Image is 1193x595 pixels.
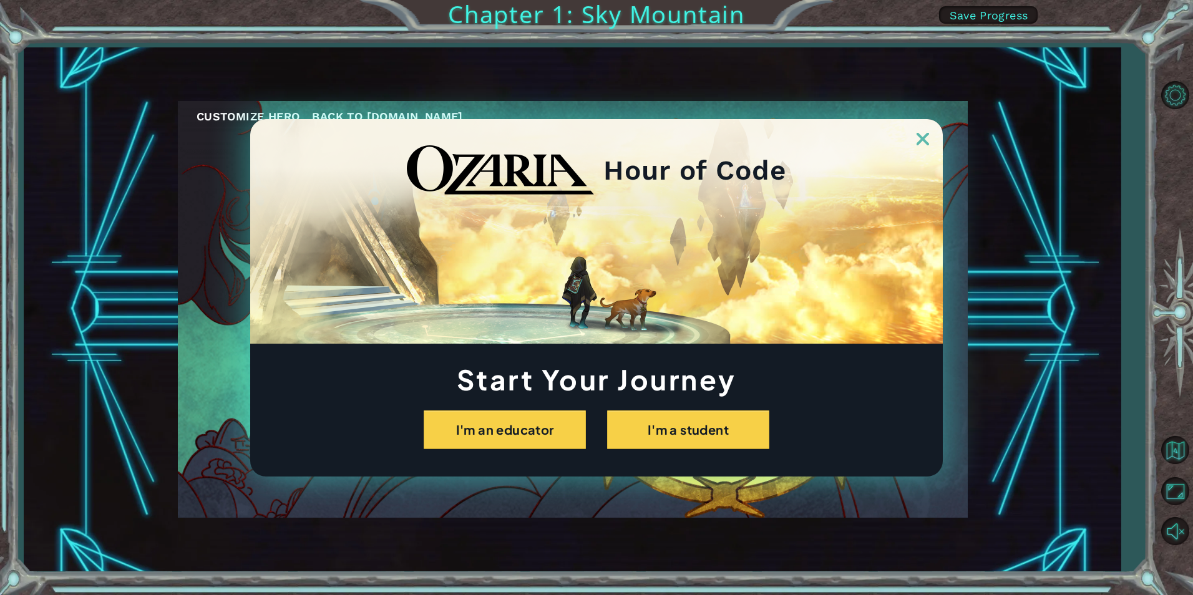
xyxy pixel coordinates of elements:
button: I'm a student [607,410,769,449]
button: I'm an educator [424,410,586,449]
img: ExitButton_Dusk.png [917,133,929,145]
img: blackOzariaWordmark.png [407,145,594,195]
h2: Hour of Code [603,158,786,182]
h1: Start Your Journey [250,367,943,392]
